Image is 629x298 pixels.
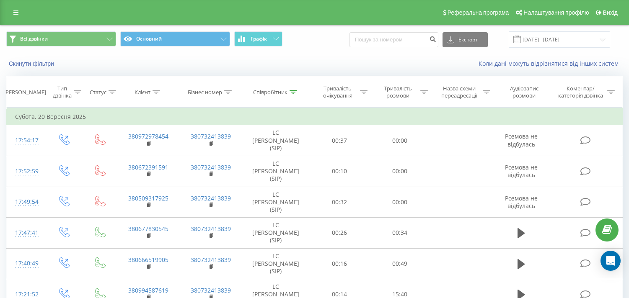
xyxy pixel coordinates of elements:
[370,125,430,156] td: 00:00
[90,89,106,96] div: Статус
[310,156,370,187] td: 00:10
[128,256,168,264] a: 380666519905
[128,163,168,171] a: 380672391591
[443,32,488,47] button: Експорт
[370,248,430,279] td: 00:49
[242,248,310,279] td: LC [PERSON_NAME] (SIP)
[128,132,168,140] a: 380972978454
[601,251,621,271] div: Open Intercom Messenger
[191,286,231,294] a: 380732413839
[128,286,168,294] a: 380994587619
[135,89,150,96] div: Клієнт
[52,85,72,99] div: Тип дзвінка
[242,156,310,187] td: LC [PERSON_NAME] (SIP)
[448,9,509,16] span: Реферальна програма
[242,218,310,249] td: LC [PERSON_NAME] (SIP)
[370,218,430,249] td: 00:34
[377,85,418,99] div: Тривалість розмови
[6,60,58,67] button: Скинути фільтри
[15,194,36,210] div: 17:49:54
[191,256,231,264] a: 380732413839
[500,85,548,99] div: Аудіозапис розмови
[251,36,267,42] span: Графік
[15,163,36,180] div: 17:52:59
[479,59,623,67] a: Коли дані можуть відрізнятися вiд інших систем
[242,187,310,218] td: LC [PERSON_NAME] (SIP)
[128,225,168,233] a: 380677830545
[505,132,538,148] span: Розмова не відбулась
[15,225,36,241] div: 17:47:41
[191,163,231,171] a: 380732413839
[15,255,36,272] div: 17:40:49
[191,132,231,140] a: 380732413839
[128,194,168,202] a: 380509317925
[234,31,282,46] button: Графік
[437,85,481,99] div: Назва схеми переадресації
[556,85,605,99] div: Коментар/категорія дзвінка
[6,31,116,46] button: Всі дзвінки
[15,132,36,149] div: 17:54:17
[310,187,370,218] td: 00:32
[523,9,589,16] span: Налаштування профілю
[370,187,430,218] td: 00:00
[4,89,46,96] div: [PERSON_NAME]
[188,89,222,96] div: Бізнес номер
[191,225,231,233] a: 380732413839
[603,9,618,16] span: Вихід
[505,163,538,179] span: Розмова не відбулась
[317,85,358,99] div: Тривалість очікування
[349,32,438,47] input: Пошук за номером
[242,125,310,156] td: LC [PERSON_NAME] (SIP)
[20,36,48,42] span: Всі дзвінки
[310,218,370,249] td: 00:26
[505,194,538,210] span: Розмова не відбулась
[310,125,370,156] td: 00:37
[253,89,287,96] div: Співробітник
[7,108,623,125] td: Субота, 20 Вересня 2025
[310,248,370,279] td: 00:16
[191,194,231,202] a: 380732413839
[120,31,230,46] button: Основний
[370,156,430,187] td: 00:00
